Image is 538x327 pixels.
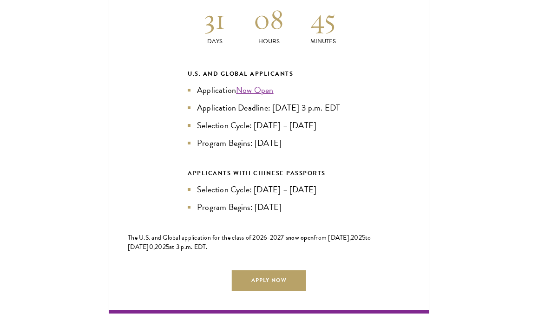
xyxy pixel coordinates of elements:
span: is [284,233,289,242]
div: APPLICANTS WITH CHINESE PASSPORTS [188,168,350,178]
span: to [DATE] [128,233,371,252]
span: from [DATE], [314,233,351,242]
span: at 3 p.m. EDT. [169,242,208,252]
li: Application [188,84,350,97]
span: , [153,242,155,252]
span: 5 [166,242,169,252]
h2: 45 [296,2,350,37]
span: 7 [281,233,284,242]
span: 6 [263,233,267,242]
div: U.S. and Global Applicants [188,69,350,79]
a: Now Open [236,84,274,96]
span: now open [288,233,314,242]
li: Program Begins: [DATE] [188,201,350,214]
span: 202 [155,242,166,252]
li: Program Begins: [DATE] [188,137,350,150]
span: 202 [351,233,362,242]
a: Apply Now [232,270,306,291]
h2: 08 [242,2,296,37]
span: 5 [362,233,365,242]
span: 0 [149,242,153,252]
li: Selection Cycle: [DATE] – [DATE] [188,119,350,132]
h2: 31 [188,2,242,37]
p: Days [188,37,242,46]
li: Selection Cycle: [DATE] – [DATE] [188,183,350,196]
span: The U.S. and Global application for the class of 202 [128,233,263,242]
p: Minutes [296,37,350,46]
span: -202 [267,233,281,242]
li: Application Deadline: [DATE] 3 p.m. EDT [188,101,350,114]
p: Hours [242,37,296,46]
